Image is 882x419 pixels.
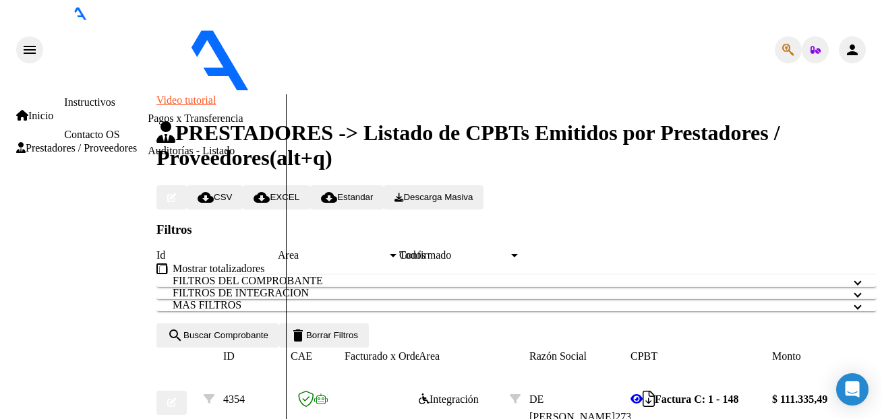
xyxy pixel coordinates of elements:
datatable-header-cell: Area [419,348,510,365]
i: Descargar documento [643,399,655,399]
mat-icon: person [844,42,860,58]
span: Area [419,350,440,362]
a: Pagos x Transferencia [148,112,243,124]
datatable-header-cell: Monto [772,348,853,365]
a: Instructivos [64,96,115,108]
span: Estandar [321,192,373,202]
mat-icon: delete [290,327,306,344]
datatable-header-cell: CAE [291,348,345,365]
a: Auditorías - Listado [148,145,235,156]
datatable-header-cell: CPBT [630,348,772,365]
span: Facturado x Orden De [345,350,441,362]
mat-panel-title: FILTROS DEL COMPROBANTE [173,275,844,287]
mat-icon: cloud_download [321,189,337,205]
span: Area [278,249,387,261]
span: (alt+q) [270,146,332,170]
span: PRESTADORES -> Listado de CPBTs Emitidos por Prestadores / Proveedores [156,121,780,170]
a: Contacto OS [64,129,119,140]
span: Monto [772,350,801,362]
span: CPBT [630,350,657,362]
span: Descarga Masiva [394,192,473,202]
img: Logo SAAS [43,20,363,92]
span: Prestadores / Proveedores [16,142,137,154]
strong: $ 111.335,49 [772,393,827,405]
app-download-masive: Descarga masiva de comprobantes (adjuntos) [384,191,483,202]
mat-icon: menu [22,42,38,58]
h3: Filtros [156,222,877,237]
span: Borrar Filtros [290,330,358,340]
datatable-header-cell: Razón Social [529,348,630,365]
span: Integración [419,393,479,405]
datatable-header-cell: Facturado x Orden De [345,348,419,365]
span: Todos [399,249,425,261]
strong: Factura C: 1 - 148 [655,393,738,405]
span: Razón Social [529,350,587,362]
span: - DE [PERSON_NAME] [394,82,504,94]
mat-panel-title: FILTROS DE INTEGRACION [173,287,844,299]
mat-panel-title: MAS FILTROS [173,299,844,311]
span: - apres [363,82,394,94]
span: Inicio [16,110,53,122]
div: Open Intercom Messenger [836,373,869,406]
span: CAE [291,350,312,362]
